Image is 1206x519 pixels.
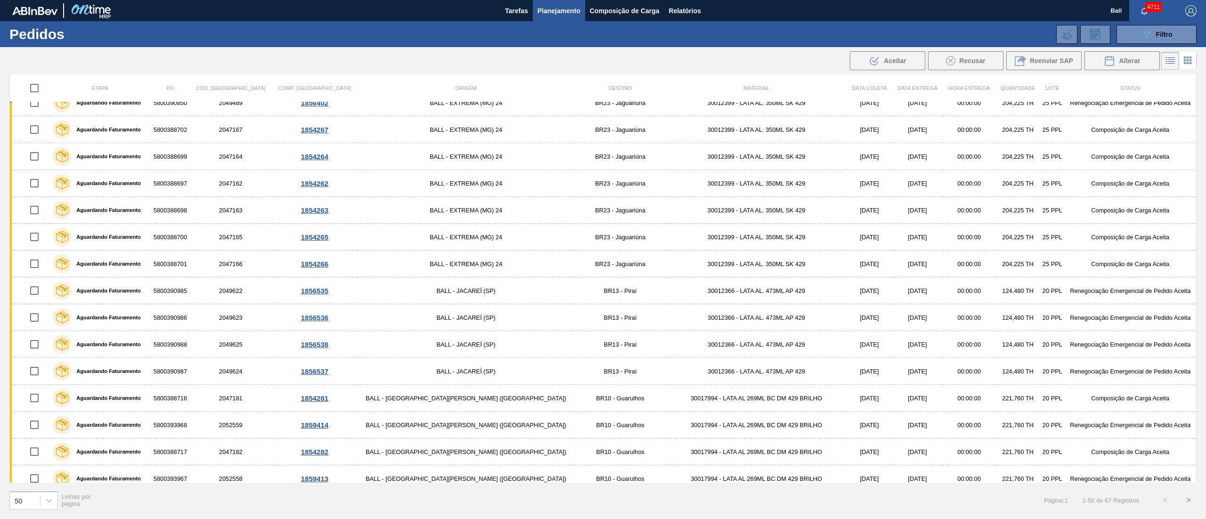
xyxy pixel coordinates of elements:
td: 5800393967 [151,465,189,492]
td: [DATE] [892,412,943,438]
label: Aguardando Faturamento [72,476,141,481]
td: 00:00:00 [943,412,995,438]
span: Hora Entrega [948,85,990,91]
h1: Pedidos [9,29,156,40]
td: BR23 - Jaguariúna [574,170,666,197]
td: 5800388717 [151,438,189,465]
td: 00:00:00 [943,465,995,492]
td: [DATE] [892,116,943,143]
td: 25 PPL [1040,143,1064,170]
div: 1859413 [273,475,356,483]
td: 30012399 - LATA AL. 350ML SK 429 [666,251,847,277]
td: BR23 - Jaguariúna [574,251,666,277]
td: [DATE] [892,143,943,170]
td: BALL - EXTREMA (MG) 24 [358,89,574,116]
td: 30017994 - LATA AL 269ML BC DM 429 BRILHO [666,465,847,492]
td: 204,225 TH [995,89,1040,116]
td: 124,480 TH [995,331,1040,358]
td: 204,225 TH [995,224,1040,251]
td: 221,760 TH [995,438,1040,465]
div: Reenviar SAP [1006,51,1082,70]
td: 30012399 - LATA AL. 350ML SK 429 [666,224,847,251]
label: Aguardando Faturamento [72,207,141,213]
div: Visão em Lista [1161,52,1179,70]
button: Notificações [1129,4,1159,17]
td: 30012399 - LATA AL. 350ML SK 429 [666,116,847,143]
a: Aguardando Faturamento58003887022047167BALL - EXTREMA (MG) 24BR23 - Jaguariúna30012399 - LATA AL.... [10,116,1197,143]
div: 1856536 [273,314,356,322]
div: 1854266 [273,260,356,268]
td: BALL - JACAREÍ (SP) [358,331,574,358]
span: Página : 1 [1044,497,1068,504]
td: 221,760 TH [995,412,1040,438]
span: 1 - 50 de 67 Registros [1082,497,1139,504]
td: 204,225 TH [995,116,1040,143]
label: Aguardando Faturamento [72,315,141,320]
a: Aguardando Faturamento58003887172047182BALL - [GEOGRAPHIC_DATA][PERSON_NAME] ([GEOGRAPHIC_DATA])B... [10,438,1197,465]
td: BALL - EXTREMA (MG) 24 [358,116,574,143]
label: Aguardando Faturamento [72,154,141,159]
td: 30012399 - LATA AL. 350ML SK 429 [666,89,847,116]
span: Composição de Carga [590,5,660,16]
td: BR13 - Piraí [574,358,666,385]
td: BR10 - Guarulhos [574,412,666,438]
span: Lote [1045,85,1059,91]
td: Renegociação Emergencial de Pedido Aceita [1064,331,1196,358]
span: PO [166,85,174,91]
td: 20 PPL [1040,412,1064,438]
td: 5800390986 [151,304,189,331]
td: BR13 - Piraí [574,277,666,304]
td: 2047164 [190,143,272,170]
td: 221,760 TH [995,465,1040,492]
td: 25 PPL [1040,116,1064,143]
span: Origem [455,85,476,91]
td: BR23 - Jaguariúna [574,116,666,143]
div: 1854262 [273,179,356,187]
td: [DATE] [892,197,943,224]
td: [DATE] [847,170,892,197]
td: BR23 - Jaguariúna [574,197,666,224]
td: 00:00:00 [943,331,995,358]
td: Renegociação Emergencial de Pedido Aceita [1064,304,1196,331]
td: 2049623 [190,304,272,331]
button: > [1177,488,1200,512]
a: Aguardando Faturamento58003939672052558BALL - [GEOGRAPHIC_DATA][PERSON_NAME] ([GEOGRAPHIC_DATA])B... [10,465,1197,492]
div: 1854265 [273,233,356,241]
td: [DATE] [892,251,943,277]
td: Composição de Carga Aceita [1064,197,1196,224]
div: Aceitar [850,51,925,70]
td: 5800393968 [151,412,189,438]
td: 25 PPL [1040,197,1064,224]
span: Alterar [1119,57,1140,65]
label: Aguardando Faturamento [72,422,141,428]
td: [DATE] [892,304,943,331]
td: BALL - EXTREMA (MG) 24 [358,251,574,277]
td: 00:00:00 [943,385,995,412]
a: Aguardando Faturamento58003887012047166BALL - EXTREMA (MG) 24BR23 - Jaguariúna30012399 - LATA AL.... [10,251,1197,277]
label: Aguardando Faturamento [72,368,141,374]
div: 1854281 [273,394,356,402]
div: 1856535 [273,287,356,295]
td: BALL - EXTREMA (MG) 24 [358,170,574,197]
span: Data coleta [852,85,887,91]
td: Renegociação Emergencial de Pedido Aceita [1064,277,1196,304]
td: 5800388702 [151,116,189,143]
td: 00:00:00 [943,170,995,197]
td: 30012399 - LATA AL. 350ML SK 429 [666,143,847,170]
span: Material [743,85,769,91]
td: [DATE] [892,438,943,465]
td: [DATE] [892,385,943,412]
td: 00:00:00 [943,116,995,143]
label: Aguardando Faturamento [72,395,141,401]
td: 2047166 [190,251,272,277]
td: 20 PPL [1040,438,1064,465]
span: Quantidade [1001,85,1035,91]
span: 4711 [1145,2,1162,12]
td: Renegociação Emergencial de Pedido Aceita [1064,465,1196,492]
td: BR10 - Guarulhos [574,438,666,465]
td: 00:00:00 [943,251,995,277]
td: 25 PPL [1040,251,1064,277]
td: 5800388700 [151,224,189,251]
button: Filtro [1116,25,1197,44]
